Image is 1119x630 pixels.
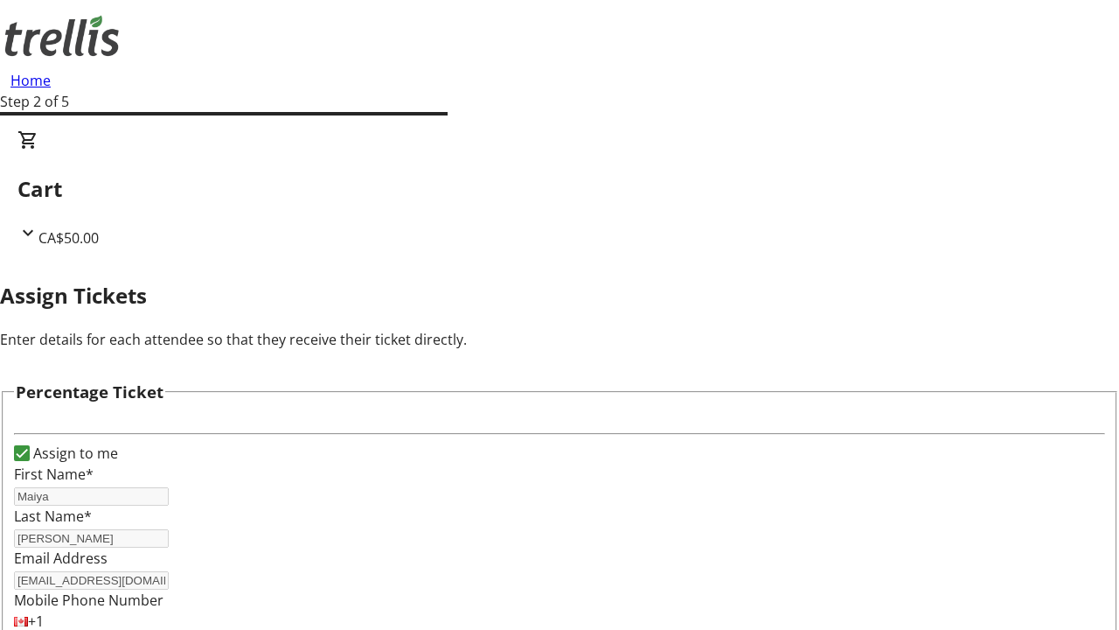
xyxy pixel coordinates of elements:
[14,465,94,484] label: First Name*
[30,443,118,464] label: Assign to me
[17,129,1102,248] div: CartCA$50.00
[14,591,163,610] label: Mobile Phone Number
[14,507,92,526] label: Last Name*
[17,173,1102,205] h2: Cart
[38,228,99,248] span: CA$50.00
[16,380,163,404] h3: Percentage Ticket
[14,549,108,568] label: Email Address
